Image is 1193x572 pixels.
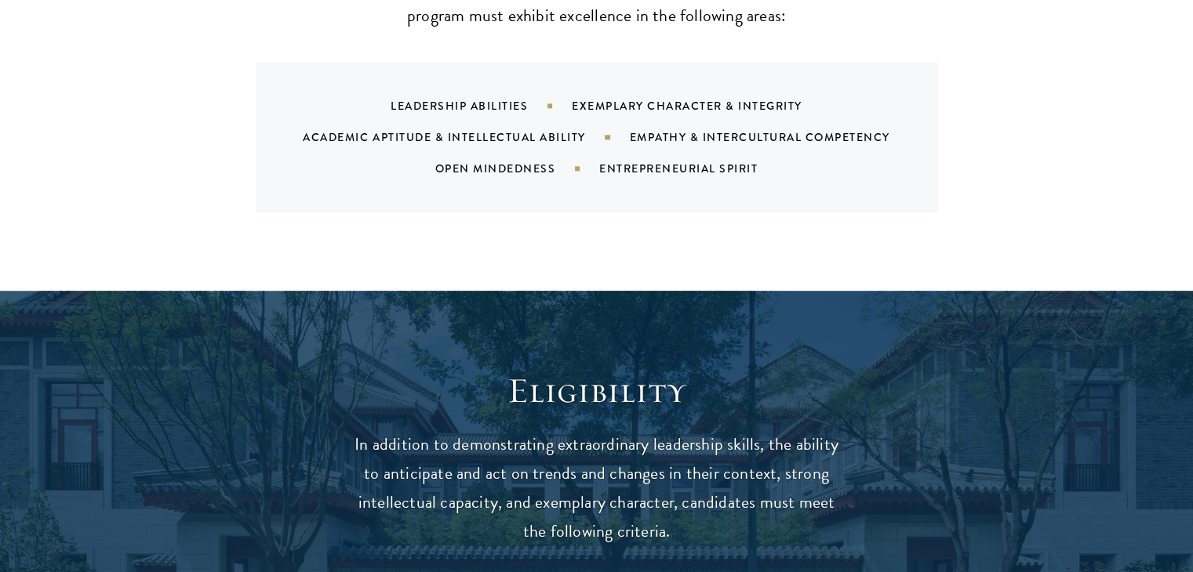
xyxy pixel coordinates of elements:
div: Empathy & Intercultural Competency [630,129,929,145]
div: Academic Aptitude & Intellectual Ability [303,129,629,145]
h2: Eligibility [354,369,840,413]
p: In addition to demonstrating extraordinary leadership skills, the ability to anticipate and act o... [354,430,840,546]
div: Open Mindedness [435,161,600,176]
div: Entrepreneurial Spirit [599,161,797,176]
div: Exemplary Character & Integrity [572,98,842,114]
div: Leadership Abilities [391,98,572,114]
